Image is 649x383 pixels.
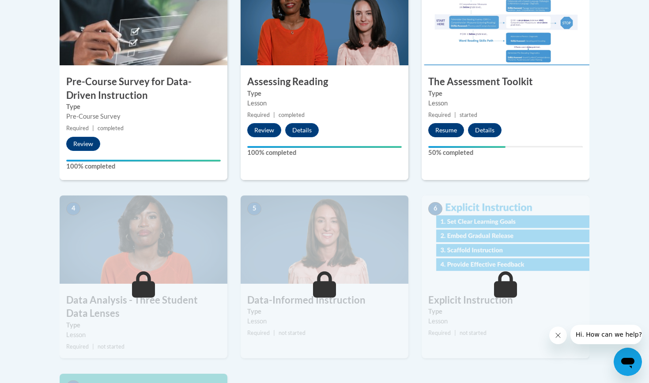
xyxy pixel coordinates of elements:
span: 5 [247,202,261,215]
span: started [460,112,477,118]
span: Required [66,125,89,131]
label: Type [66,102,221,112]
button: Review [247,123,281,137]
label: Type [66,320,221,330]
span: not started [279,330,306,336]
span: | [454,112,456,118]
span: completed [279,112,305,118]
button: Details [285,123,319,137]
div: Lesson [66,330,221,340]
label: Type [428,307,583,316]
h3: The Assessment Toolkit [422,75,589,89]
h3: Assessing Reading [241,75,408,89]
img: Course Image [241,195,408,284]
iframe: Message from company [570,325,642,344]
div: Your progress [66,160,221,161]
button: Review [66,137,100,151]
img: Course Image [422,195,589,284]
span: Required [247,330,270,336]
span: not started [98,343,125,350]
img: Course Image [60,195,227,284]
span: | [273,112,275,118]
span: 4 [66,202,80,215]
iframe: Button to launch messaging window [614,348,642,376]
span: | [92,125,94,131]
label: Type [428,89,583,98]
span: not started [460,330,487,336]
label: 100% completed [247,148,402,158]
label: 50% completed [428,148,583,158]
span: completed [98,125,124,131]
label: Type [247,89,402,98]
div: Lesson [247,316,402,326]
div: Lesson [247,98,402,108]
div: Lesson [428,98,583,108]
h3: Pre-Course Survey for Data-Driven Instruction [60,75,227,102]
span: | [454,330,456,336]
h3: Explicit Instruction [422,293,589,307]
span: 6 [428,202,442,215]
div: Lesson [428,316,583,326]
label: Type [247,307,402,316]
h3: Data-Informed Instruction [241,293,408,307]
span: Required [428,330,451,336]
span: Required [66,343,89,350]
div: Your progress [247,146,402,148]
span: Required [428,112,451,118]
span: | [92,343,94,350]
label: 100% completed [66,161,221,171]
span: | [273,330,275,336]
button: Details [468,123,502,137]
h3: Data Analysis - Three Student Data Lenses [60,293,227,321]
div: Your progress [428,146,506,148]
div: Pre-Course Survey [66,112,221,121]
span: Required [247,112,270,118]
button: Resume [428,123,464,137]
iframe: Close message [549,327,567,344]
